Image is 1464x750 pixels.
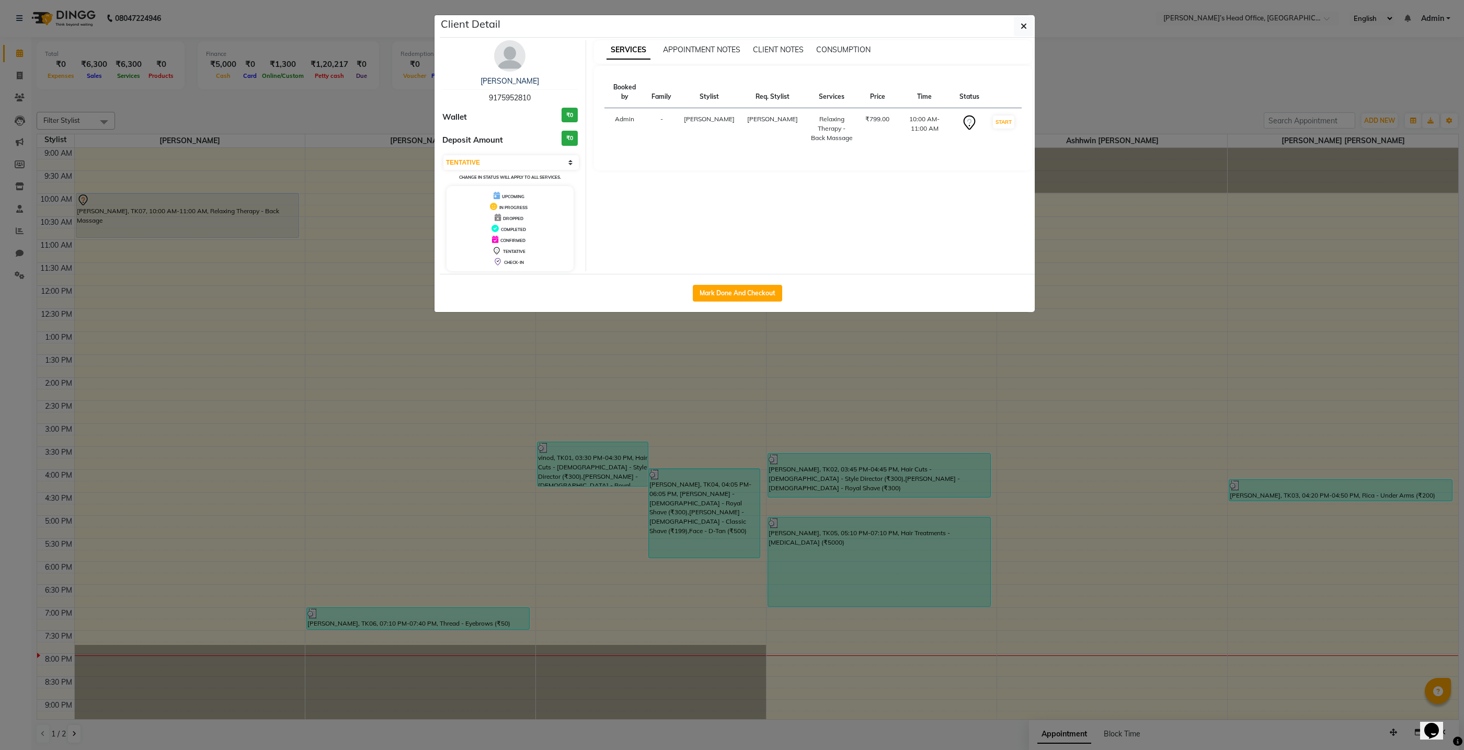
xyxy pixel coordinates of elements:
span: [PERSON_NAME] [747,115,798,123]
th: Time [896,76,953,108]
span: CHECK-IN [504,260,524,265]
span: 9175952810 [489,93,531,102]
th: Services [804,76,859,108]
span: UPCOMING [502,194,524,199]
th: Booked by [604,76,646,108]
span: CLIENT NOTES [753,45,804,54]
span: [PERSON_NAME] [684,115,735,123]
span: IN PROGRESS [499,205,528,210]
div: Relaxing Therapy - Back Massage [810,114,853,143]
span: Deposit Amount [442,134,503,146]
th: Price [859,76,896,108]
span: CONFIRMED [500,238,525,243]
th: Stylist [678,76,741,108]
iframe: chat widget [1420,708,1454,740]
span: SERVICES [607,41,650,60]
a: [PERSON_NAME] [481,76,539,86]
span: COMPLETED [501,227,526,232]
span: Wallet [442,111,467,123]
span: CONSUMPTION [816,45,871,54]
span: DROPPED [503,216,523,221]
div: ₹799.00 [865,114,889,124]
td: Admin [604,108,646,149]
th: Family [645,76,678,108]
th: Req. Stylist [741,76,804,108]
th: Status [953,76,986,108]
td: - [645,108,678,149]
small: Change in status will apply to all services. [459,175,561,180]
button: Mark Done And Checkout [693,285,782,302]
button: START [993,116,1014,129]
span: APPOINTMENT NOTES [663,45,740,54]
img: avatar [494,40,525,72]
h3: ₹0 [562,108,578,123]
span: TENTATIVE [503,249,525,254]
td: 10:00 AM-11:00 AM [896,108,953,149]
h5: Client Detail [441,16,500,32]
h3: ₹0 [562,131,578,146]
